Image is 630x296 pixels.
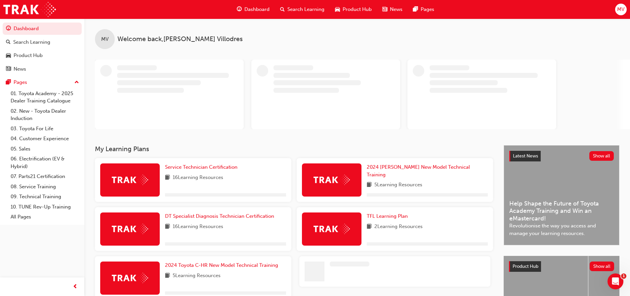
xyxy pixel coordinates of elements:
[513,153,538,159] span: Latest News
[165,213,274,219] span: DT Specialist Diagnosis Technician Certification
[8,144,82,154] a: 05. Sales
[13,38,50,46] div: Search Learning
[589,151,614,161] button: Show all
[621,273,626,279] span: 1
[8,89,82,106] a: 01. Toyota Academy - 2025 Dealer Training Catalogue
[314,224,350,234] img: Trak
[3,21,82,76] button: DashboardSearch LearningProduct HubNews
[413,5,418,14] span: pages-icon
[3,23,82,35] a: Dashboard
[14,79,27,86] div: Pages
[367,163,488,178] a: 2024 [PERSON_NAME] New Model Technical Training
[390,6,402,13] span: News
[6,39,11,45] span: search-icon
[335,5,340,14] span: car-icon
[165,164,237,170] span: Service Technician Certification
[8,212,82,222] a: All Pages
[101,35,108,43] span: MV
[8,182,82,192] a: 08. Service Training
[314,175,350,185] img: Trak
[3,76,82,89] button: Pages
[117,35,243,43] span: Welcome back , [PERSON_NAME] Villodres
[504,145,619,245] a: Latest NewsShow allHelp Shape the Future of Toyota Academy Training and Win an eMastercard!Revolu...
[330,3,377,16] a: car-iconProduct Hub
[421,6,434,13] span: Pages
[73,283,78,291] span: prev-icon
[6,80,11,86] span: pages-icon
[509,151,614,161] a: Latest NewsShow all
[590,262,614,271] button: Show all
[8,154,82,171] a: 06. Electrification (EV & Hybrid)
[615,4,627,15] button: MV
[165,272,170,280] span: book-icon
[287,6,324,13] span: Search Learning
[8,171,82,182] a: 07. Parts21 Certification
[6,66,11,72] span: news-icon
[165,223,170,231] span: book-icon
[112,224,148,234] img: Trak
[509,200,614,222] span: Help Shape the Future of Toyota Academy Training and Win an eMastercard!
[14,52,43,59] div: Product Hub
[6,53,11,59] span: car-icon
[165,174,170,182] span: book-icon
[231,3,275,16] a: guage-iconDashboard
[343,6,372,13] span: Product Hub
[3,49,82,62] a: Product Hub
[367,212,410,220] a: TFL Learning Plan
[382,5,387,14] span: news-icon
[509,222,614,237] span: Revolutionise the way you access and manage your learning resources.
[3,36,82,48] a: Search Learning
[165,262,278,268] span: 2024 Toyota C-HR New Model Technical Training
[275,3,330,16] a: search-iconSearch Learning
[237,5,242,14] span: guage-icon
[3,2,56,17] img: Trak
[8,202,82,212] a: 10. TUNE Rev-Up Training
[8,192,82,202] a: 09. Technical Training
[509,261,614,272] a: Product HubShow all
[3,63,82,75] a: News
[608,273,623,289] iframe: Intercom live chat
[617,6,624,13] span: MV
[173,272,221,280] span: 5 Learning Resources
[112,273,148,283] img: Trak
[367,181,372,189] span: book-icon
[14,65,26,73] div: News
[95,145,493,153] h3: My Learning Plans
[74,78,79,87] span: up-icon
[367,213,408,219] span: TFL Learning Plan
[374,181,422,189] span: 5 Learning Resources
[244,6,270,13] span: Dashboard
[367,223,372,231] span: book-icon
[513,264,538,269] span: Product Hub
[165,262,281,269] a: 2024 Toyota C-HR New Model Technical Training
[377,3,408,16] a: news-iconNews
[165,163,240,171] a: Service Technician Certification
[173,223,223,231] span: 16 Learning Resources
[408,3,440,16] a: pages-iconPages
[112,175,148,185] img: Trak
[165,212,277,220] a: DT Specialist Diagnosis Technician Certification
[8,106,82,124] a: 02. New - Toyota Dealer Induction
[8,134,82,144] a: 04. Customer Experience
[280,5,285,14] span: search-icon
[173,174,223,182] span: 16 Learning Resources
[8,124,82,134] a: 03. Toyota For Life
[374,223,423,231] span: 2 Learning Resources
[367,164,470,178] span: 2024 [PERSON_NAME] New Model Technical Training
[6,26,11,32] span: guage-icon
